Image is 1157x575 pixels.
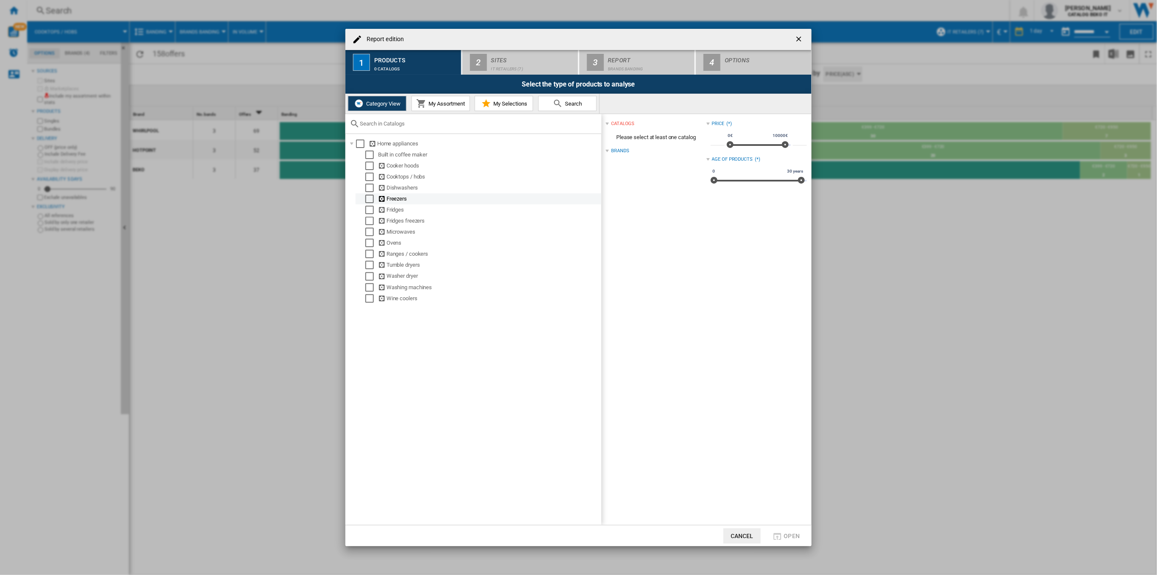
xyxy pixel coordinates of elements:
md-checkbox: Select [365,217,378,225]
span: 30 years [786,168,804,175]
button: 4 Options [696,50,812,75]
button: Category View [348,96,406,111]
button: My Assortment [412,96,470,111]
div: catalogs [611,120,634,127]
md-checkbox: Select [365,272,378,280]
button: 3 Report Brands banding [579,50,696,75]
div: 1 [353,54,370,71]
div: Wine coolers [378,294,600,303]
div: Cooker hoods [378,162,600,170]
md-checkbox: Select [365,195,378,203]
button: My Selections [475,96,533,111]
md-checkbox: Select [365,173,378,181]
md-dialog: Report edition ... [345,29,812,546]
div: Brands [611,148,629,154]
button: Search [538,96,597,111]
input: Search in Catalogs [360,120,597,127]
md-checkbox: Select [365,239,378,247]
h4: Report edition [362,35,404,44]
span: 0 [712,168,717,175]
div: Ranges / cookers [378,250,600,258]
div: Cooktops / hobs [378,173,600,181]
div: Microwaves [378,228,600,236]
div: Options [725,53,808,62]
button: Cancel [723,528,761,544]
div: 4 [704,54,720,71]
md-checkbox: Select [365,162,378,170]
button: getI18NText('BUTTONS.CLOSE_DIALOG') [791,31,808,48]
div: Dishwashers [378,184,600,192]
div: Select the type of products to analyse [345,75,812,94]
md-checkbox: Select [365,206,378,214]
div: Built in coffee maker [378,151,600,159]
md-checkbox: Select [365,184,378,192]
span: My Selections [491,100,527,107]
div: Age of products [712,156,753,163]
md-checkbox: Select [365,151,378,159]
button: 2 Sites IT Retailers (7) [462,50,579,75]
md-checkbox: Select [365,261,378,269]
div: Price [712,120,725,127]
div: 2 [470,54,487,71]
span: Please select at least one catalog [606,129,706,145]
div: Fridges freezers [378,217,600,225]
span: Search [563,100,582,107]
div: Fridges [378,206,600,214]
div: Sites [491,53,575,62]
div: Tumble dryers [378,261,600,269]
md-checkbox: Select [356,140,369,148]
div: Washing machines [378,283,600,292]
button: 1 Products 0 catalogs [345,50,462,75]
div: Home appliances [369,140,600,148]
button: Open [768,528,805,544]
div: IT Retailers (7) [491,62,575,71]
div: Brands banding [608,62,692,71]
md-checkbox: Select [365,283,378,292]
div: Ovens [378,239,600,247]
div: Report [608,53,692,62]
md-checkbox: Select [365,250,378,258]
img: wiser-icon-white.png [354,98,364,109]
span: Open [784,533,800,539]
div: 3 [587,54,604,71]
span: 0€ [727,132,734,139]
div: 0 catalogs [374,62,458,71]
span: Category View [364,100,400,107]
div: Products [374,53,458,62]
md-checkbox: Select [365,294,378,303]
ng-md-icon: getI18NText('BUTTONS.CLOSE_DIALOG') [795,35,805,45]
div: Washer dryer [378,272,600,280]
span: My Assortment [426,100,465,107]
div: Freezers [378,195,600,203]
span: 10000€ [772,132,789,139]
md-checkbox: Select [365,228,378,236]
